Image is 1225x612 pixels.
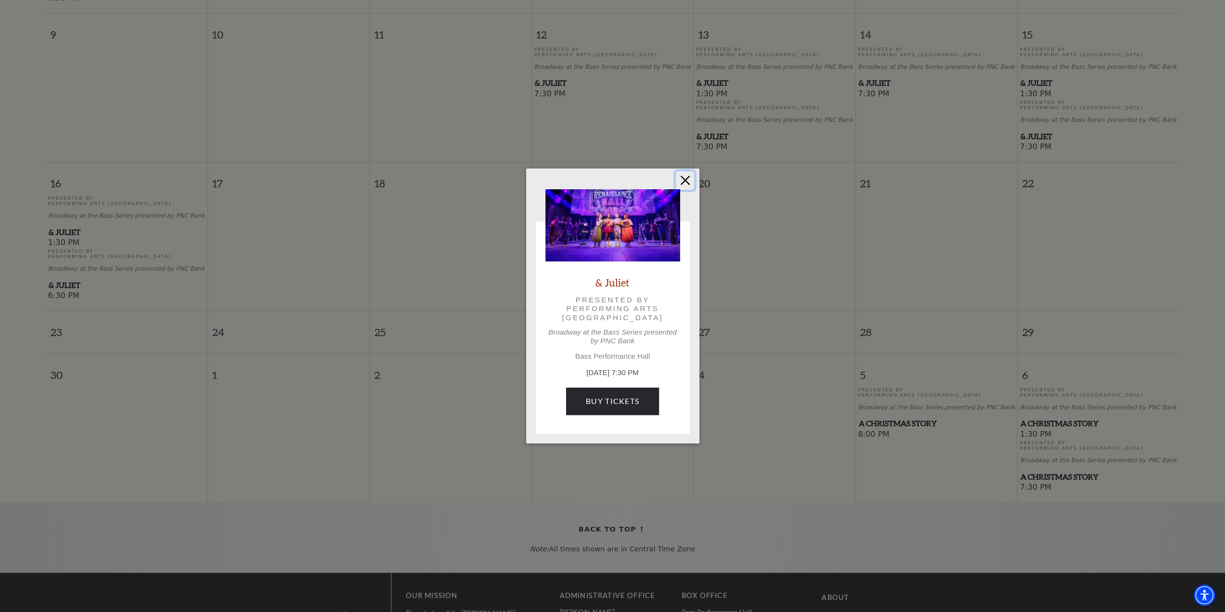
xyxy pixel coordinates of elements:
[676,171,694,190] button: Close
[566,388,659,415] a: Buy Tickets
[595,276,630,289] a: & Juliet
[1194,585,1215,606] div: Accessibility Menu
[545,367,680,378] p: [DATE] 7:30 PM
[545,328,680,345] p: Broadway at the Bass Series presented by PNC Bank
[559,296,667,322] p: Presented by Performing Arts [GEOGRAPHIC_DATA]
[545,189,680,261] img: & Juliet
[545,352,680,361] p: Bass Performance Hall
